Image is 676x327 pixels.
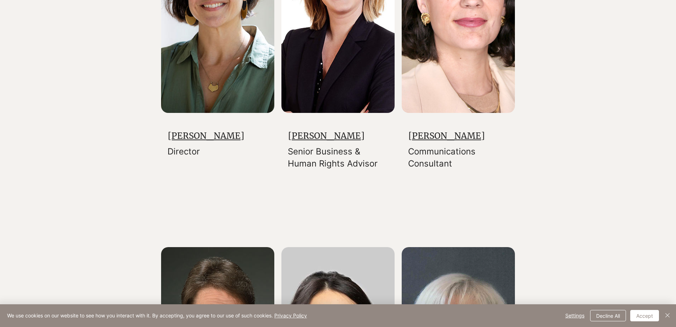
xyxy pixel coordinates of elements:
p: Communications Consultant [408,146,510,169]
a: [PERSON_NAME] [168,130,244,141]
span: Director [167,146,200,157]
a: Privacy Policy [274,312,307,318]
span: We use cookies on our website to see how you interact with it. By accepting, you agree to our use... [7,312,307,319]
button: Close [663,310,672,321]
span: Settings [565,310,584,321]
a: [PERSON_NAME] [288,130,364,141]
p: Senior Business & Human Rights Advisor [288,146,390,169]
button: Accept [630,310,659,321]
a: [PERSON_NAME] [408,130,485,141]
img: Close [663,311,672,320]
button: Decline All [590,310,626,321]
